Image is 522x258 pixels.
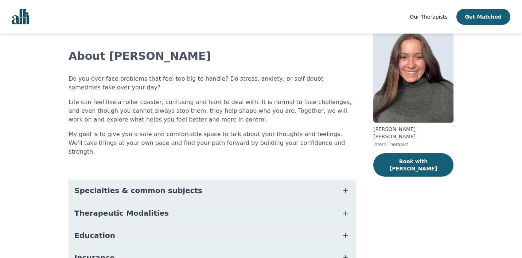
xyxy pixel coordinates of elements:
p: Life can feel like a roller coaster, confusing and hard to deal with. It is normal to face challe... [69,98,356,124]
button: Education [69,224,356,246]
a: Our Therapists [410,12,447,21]
span: Education [74,230,115,240]
span: Specialties & common subjects [74,185,202,196]
p: Do you ever face problems that feel too big to handle? Do stress, anxiety, or self-doubt sometime... [69,74,356,92]
span: Our Therapists [410,14,447,20]
button: Get Matched [456,9,510,25]
button: Therapeutic Modalities [69,202,356,224]
p: [PERSON_NAME] [PERSON_NAME] [373,126,453,140]
span: Therapeutic Modalities [74,208,169,218]
h2: About [PERSON_NAME] [69,50,356,63]
img: alli logo [12,9,29,24]
p: My goal is to give you a safe and comfortable space to talk about your thoughts and feelings. We'... [69,130,356,156]
p: Intern Therapist [373,142,453,147]
img: Rachelle_Angers Ritacca [373,18,453,123]
button: Book with [PERSON_NAME] [373,153,453,177]
button: Specialties & common subjects [69,180,356,201]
